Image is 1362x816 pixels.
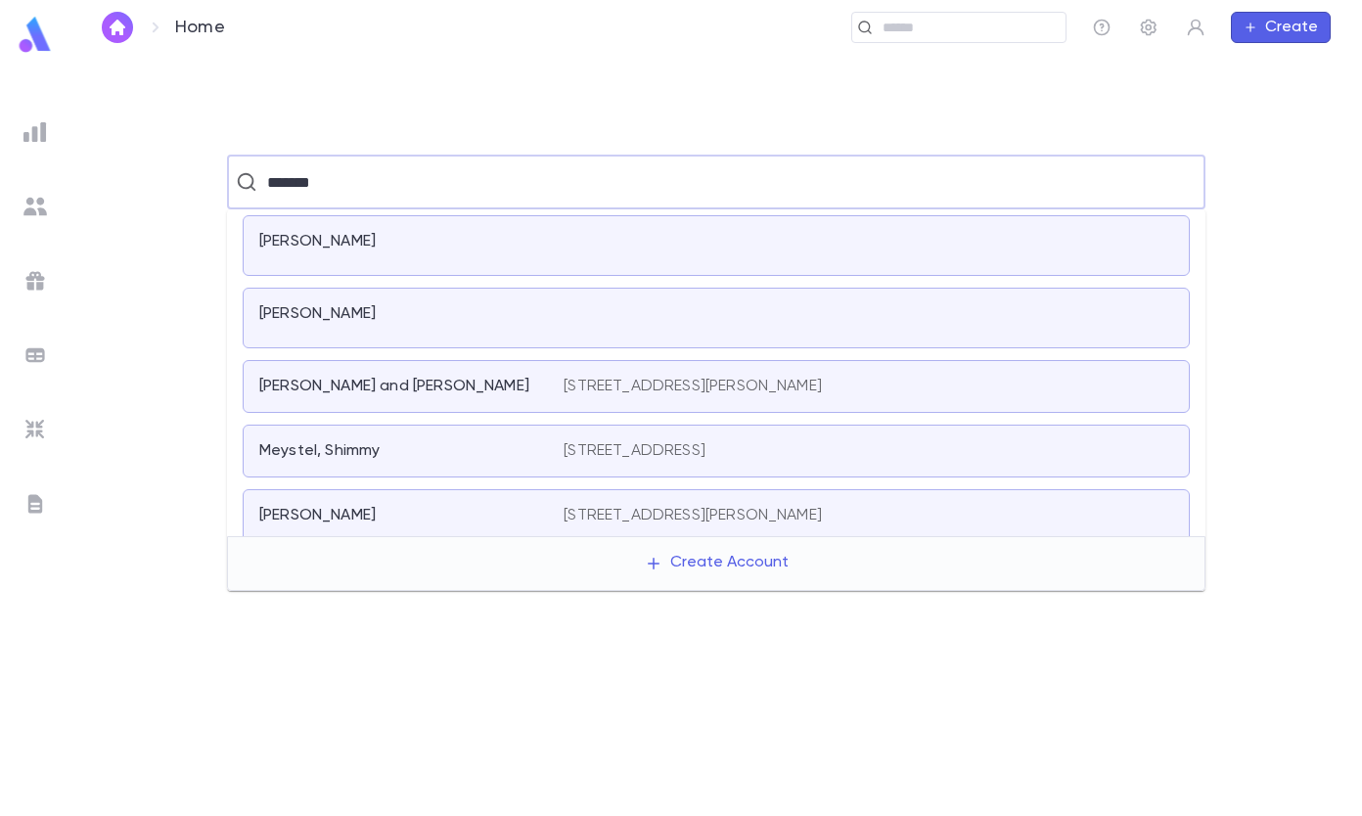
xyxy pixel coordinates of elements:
img: letters_grey.7941b92b52307dd3b8a917253454ce1c.svg [23,492,47,516]
img: home_white.a664292cf8c1dea59945f0da9f25487c.svg [106,20,129,35]
img: students_grey.60c7aba0da46da39d6d829b817ac14fc.svg [23,195,47,218]
p: Meystel, Shimmy [259,441,380,461]
p: [PERSON_NAME] [259,232,376,251]
button: Create [1231,12,1331,43]
img: logo [16,16,55,54]
p: [PERSON_NAME] [259,304,376,324]
img: reports_grey.c525e4749d1bce6a11f5fe2a8de1b229.svg [23,120,47,144]
img: campaigns_grey.99e729a5f7ee94e3726e6486bddda8f1.svg [23,269,47,293]
img: imports_grey.530a8a0e642e233f2baf0ef88e8c9fcb.svg [23,418,47,441]
img: batches_grey.339ca447c9d9533ef1741baa751efc33.svg [23,343,47,367]
button: Create Account [629,545,804,582]
p: [PERSON_NAME] [259,506,376,525]
p: [STREET_ADDRESS][PERSON_NAME] [564,506,822,525]
p: Home [175,17,225,38]
p: [PERSON_NAME] and [PERSON_NAME] [259,377,529,396]
p: [STREET_ADDRESS][PERSON_NAME] [564,377,822,396]
p: [STREET_ADDRESS] [564,441,705,461]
